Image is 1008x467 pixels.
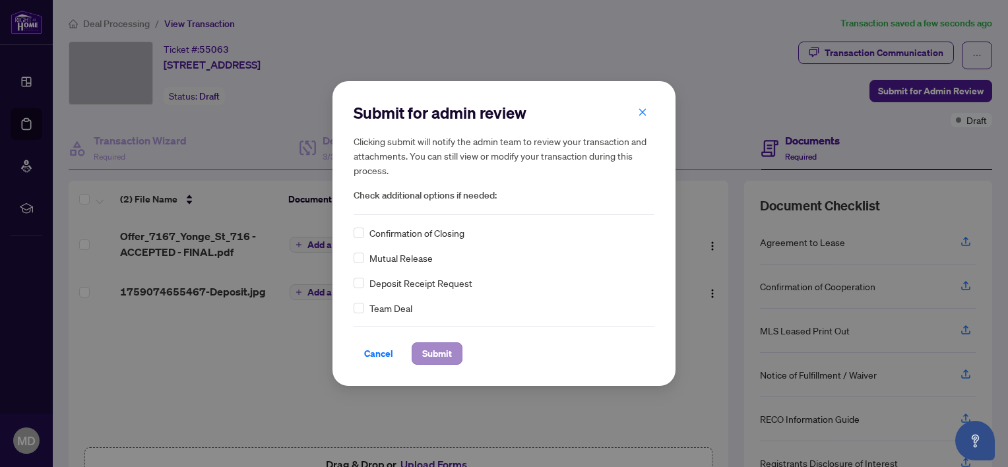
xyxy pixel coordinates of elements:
span: Mutual Release [369,251,433,265]
span: Team Deal [369,301,412,315]
span: Deposit Receipt Request [369,276,472,290]
span: Check additional options if needed: [354,188,654,203]
h5: Clicking submit will notify the admin team to review your transaction and attachments. You can st... [354,134,654,177]
button: Submit [412,342,462,365]
span: Confirmation of Closing [369,226,464,240]
h2: Submit for admin review [354,102,654,123]
span: Submit [422,343,452,364]
button: Open asap [955,421,995,460]
span: close [638,108,647,117]
span: Cancel [364,343,393,364]
button: Cancel [354,342,404,365]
